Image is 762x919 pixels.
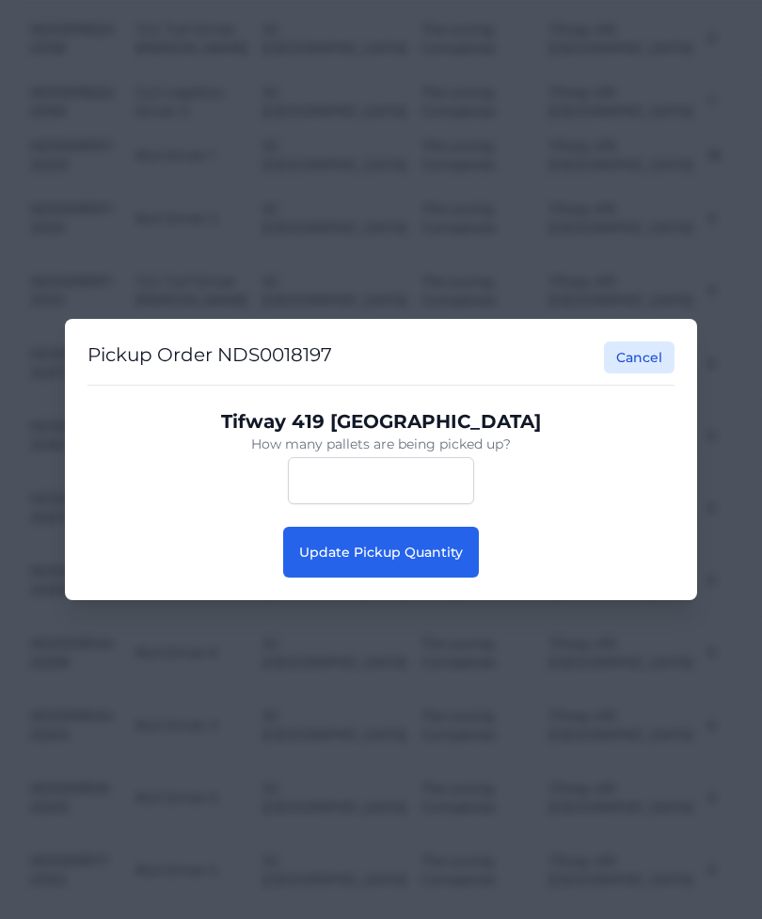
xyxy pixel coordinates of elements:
[604,341,675,373] button: Cancel
[283,527,479,578] button: Update Pickup Quantity
[103,435,659,453] p: How many pallets are being picked up?
[87,341,332,373] h2: Pickup Order NDS0018197
[103,408,659,435] p: Tifway 419 [GEOGRAPHIC_DATA]
[299,544,463,561] span: Update Pickup Quantity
